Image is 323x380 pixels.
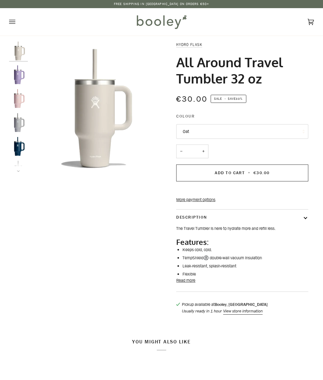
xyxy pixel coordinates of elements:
[9,42,28,60] img: Hydro Flask All Around Travel Tumbler 32 oz Oat - Booley Galway
[236,96,243,101] span: 33%
[246,170,252,176] span: •
[176,54,303,87] h1: All Around Travel Tumbler 32 oz
[176,165,308,181] button: Add to Cart • €30.00
[182,255,308,261] li: TempShield®️ double-wall vacuum insulation
[176,144,208,158] input: Quantity
[176,144,186,158] button: −
[176,42,202,47] a: Hydro Flask
[182,308,268,314] p: Usually ready in 1 hour
[215,170,245,176] span: Add to Cart
[176,197,308,203] a: More payment options
[176,124,308,139] button: Oat
[176,210,308,225] button: Description
[9,137,28,156] img: Hydro Flask All Around Travel Tumbler 32 oz Indigo - Booley Galway
[134,13,189,31] img: Booley
[176,94,207,104] span: €30.00
[211,95,246,103] span: Save
[9,113,28,132] img: Hydro Flask All Around Travel Tumbler 32 oz Birch - Booley Galway
[223,96,228,101] em: •
[176,113,195,119] span: Colour
[198,144,208,158] button: +
[254,170,270,176] span: €30.00
[182,263,308,269] li: Leak-resistant, splash-resistant
[31,42,161,172] img: Hydro Flask All Around Travel Tumbler 32 oz Oat - Booley Galway
[9,65,28,84] img: Hydro Flask All Around Travel Tumbler 32 oz Moonshadow - Booley Galway
[182,271,308,277] li: Flexible
[215,301,268,307] strong: Booley, [GEOGRAPHIC_DATA]
[182,247,308,253] li: Keeps cold, cold.
[176,237,308,247] h2: Features:
[9,161,28,180] img: Hydro Flask All Around Travel Tumbler 32 oz White - Booley Galway
[223,308,263,314] button: View store information
[9,8,28,36] button: Open menu
[114,2,209,7] p: Free Shipping in [GEOGRAPHIC_DATA] on Orders €50+
[214,96,222,101] span: Sale
[9,339,314,351] h2: You might also like
[176,277,195,284] button: Read more
[182,301,268,308] p: Pickup available at
[9,89,28,108] img: Hydro Flask All Around Travel Tumbler 32 oz Trillium - Booley Galway
[176,225,308,232] p: The Travel Tumbler is here to hydrate more and refill less.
